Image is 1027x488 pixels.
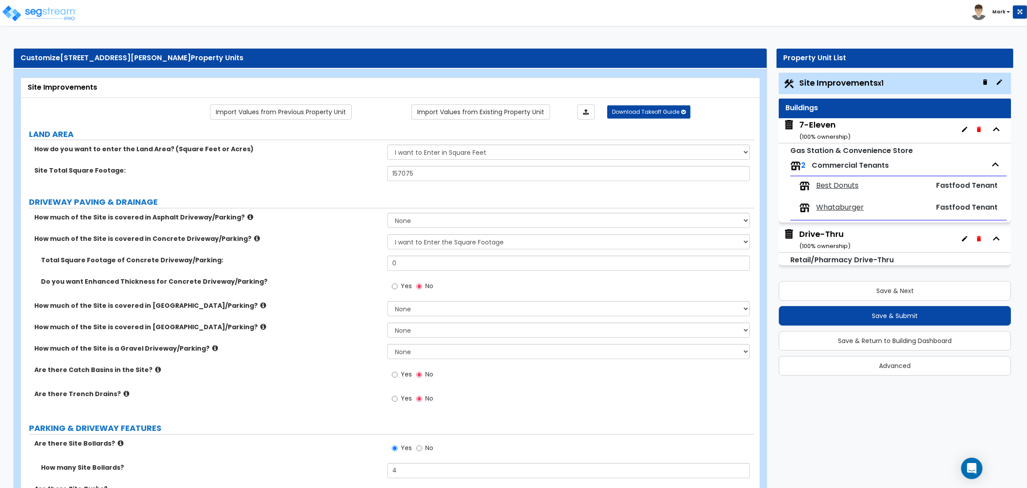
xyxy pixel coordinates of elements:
label: How much of the Site is covered in [GEOGRAPHIC_DATA]/Parking? [34,301,381,310]
div: Customize Property Units [21,53,760,63]
label: Do you want Enhanced Thickness for Concrete Driveway/Parking? [41,277,381,286]
label: Total Square Footage of Concrete Driveway/Parking: [41,256,381,265]
div: Property Unit List [783,53,1006,63]
span: Fastfood Tenant [936,202,998,212]
i: click for more info! [260,302,266,309]
label: Are there Trench Drains? [34,389,381,398]
button: Save & Return to Building Dashboard [779,331,1011,351]
a: Import the dynamic attribute values from existing properties. [411,104,550,120]
button: Advanced [779,356,1011,376]
small: Retail/Pharmacy Drive-Thru [790,255,894,265]
small: ( 100 % ownership) [799,242,850,250]
i: click for more info! [247,214,253,220]
i: click for more info! [118,440,123,447]
label: LAND AREA [29,128,754,140]
input: Yes [392,394,398,404]
label: Are there Catch Basins in the Site? [34,365,381,374]
img: tenants.png [799,181,810,191]
label: Site Total Square Footage: [34,166,381,175]
span: Drive-Thru [783,228,850,251]
div: Site Improvements [28,83,753,93]
label: How many Site Bollards? [41,463,381,472]
div: Buildings [785,103,1004,113]
a: Import the dynamic attribute values from previous properties. [210,104,352,120]
small: Gas Station & Convenience Store [790,145,913,156]
span: Download Takeoff Guide [612,108,679,116]
small: x1 [878,79,883,88]
input: No [416,281,422,291]
span: 7-Eleven [783,119,850,142]
div: Open Intercom Messenger [961,458,982,479]
div: Drive-Thru [799,228,850,251]
span: 2 [801,160,805,170]
span: [STREET_ADDRESS][PERSON_NAME] [60,53,191,63]
small: ( 100 % ownership) [799,132,850,141]
span: Fastfood Tenant [936,180,998,190]
label: PARKING & DRIVEWAY FEATURES [29,422,754,434]
input: Yes [392,370,398,380]
button: Save & Next [779,281,1011,301]
span: No [425,281,433,290]
div: 7-Eleven [799,119,850,142]
i: click for more info! [155,366,161,373]
img: tenants.png [799,203,810,213]
img: Construction.png [783,78,795,90]
span: Yes [401,281,412,290]
i: click for more info! [123,390,129,397]
input: Yes [392,443,398,453]
span: Yes [401,370,412,379]
input: No [416,394,422,404]
span: No [425,370,433,379]
i: click for more info! [212,345,218,352]
span: Site Improvements [799,77,883,88]
input: Yes [392,281,398,291]
input: No [416,443,422,453]
img: avatar.png [971,4,986,20]
label: How much of the Site is a Gravel Driveway/Parking? [34,344,381,353]
img: tenants.png [790,161,801,171]
label: How much of the Site is covered in Concrete Driveway/Parking? [34,234,381,243]
span: No [425,394,433,403]
span: No [425,443,433,452]
img: building.svg [783,119,795,131]
i: click for more info! [254,235,260,242]
label: How much of the Site is covered in Asphalt Driveway/Parking? [34,213,381,222]
input: No [416,370,422,380]
i: click for more info! [260,323,266,330]
span: Commercial Tenants [812,160,889,170]
span: Best Donuts [816,181,859,191]
b: Mark [992,8,1006,15]
label: How much of the Site is covered in [GEOGRAPHIC_DATA]/Parking? [34,323,381,331]
img: building.svg [783,228,795,240]
span: Whataburger [816,203,864,213]
span: Yes [401,443,412,452]
label: How do you want to enter the Land Area? (Square Feet or Acres) [34,145,381,153]
label: DRIVEWAY PAVING & DRAINAGE [29,196,754,208]
img: logo_pro_r.png [1,4,77,22]
a: Import the dynamic attributes value through Excel sheet [577,104,595,120]
label: Are there Site Bollards? [34,439,381,448]
button: Download Takeoff Guide [607,105,690,119]
button: Save & Submit [779,306,1011,326]
span: Yes [401,394,412,403]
